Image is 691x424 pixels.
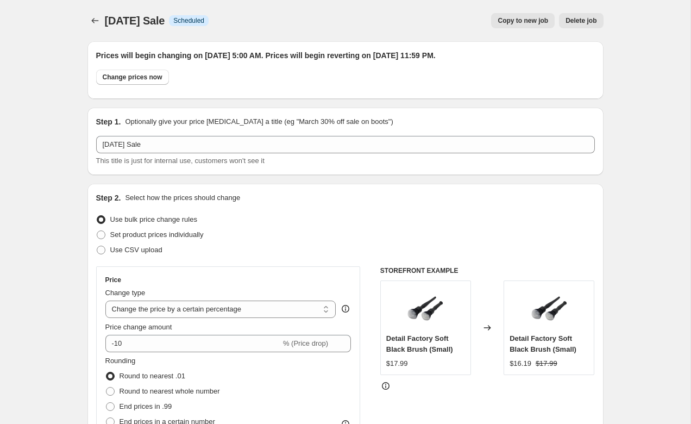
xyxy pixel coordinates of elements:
[120,387,220,395] span: Round to nearest whole number
[386,334,453,353] span: Detail Factory Soft Black Brush (Small)
[566,16,596,25] span: Delete job
[96,157,265,165] span: This title is just for internal use, customers won't see it
[125,192,240,203] p: Select how the prices should change
[105,289,146,297] span: Change type
[380,266,595,275] h6: STOREFRONT EXAMPLE
[96,192,121,203] h2: Step 2.
[105,335,281,352] input: -15
[173,16,204,25] span: Scheduled
[498,16,548,25] span: Copy to new job
[110,230,204,239] span: Set product prices individually
[110,246,162,254] span: Use CSV upload
[125,116,393,127] p: Optionally give your price [MEDICAL_DATA] a title (eg "March 30% off sale on boots")
[105,357,136,365] span: Rounding
[283,339,328,347] span: % (Price drop)
[96,136,595,153] input: 30% off holiday sale
[120,402,172,410] span: End prices in .99
[510,358,531,369] div: $16.19
[536,358,557,369] strike: $17.99
[103,73,162,82] span: Change prices now
[105,323,172,331] span: Price change amount
[110,215,197,223] span: Use bulk price change rules
[386,358,408,369] div: $17.99
[559,13,603,28] button: Delete job
[510,334,576,353] span: Detail Factory Soft Black Brush (Small)
[404,286,447,330] img: P_S_2_80x.png
[105,276,121,284] h3: Price
[340,303,351,314] div: help
[105,15,165,27] span: [DATE] Sale
[527,286,571,330] img: P_S_2_80x.png
[96,116,121,127] h2: Step 1.
[96,70,169,85] button: Change prices now
[120,372,185,380] span: Round to nearest .01
[491,13,555,28] button: Copy to new job
[87,13,103,28] button: Price change jobs
[96,50,595,61] h2: Prices will begin changing on [DATE] 5:00 AM. Prices will begin reverting on [DATE] 11:59 PM.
